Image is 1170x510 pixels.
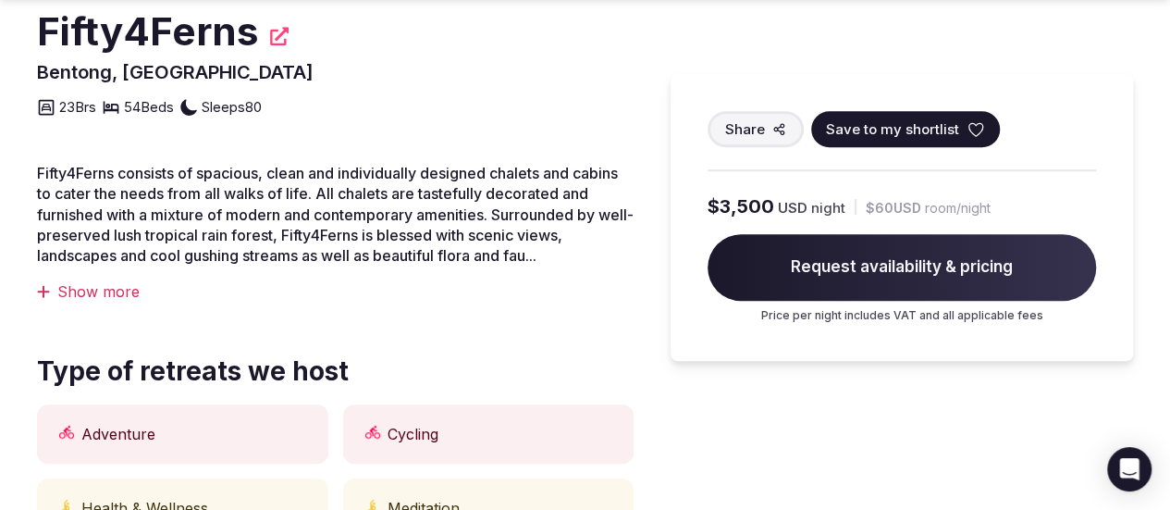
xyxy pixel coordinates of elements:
span: 23 Brs [59,97,96,117]
span: Bentong, [GEOGRAPHIC_DATA] [37,61,314,83]
button: Save to my shortlist [811,111,1000,147]
span: Type of retreats we host [37,354,349,390]
span: 54 Beds [124,97,174,117]
span: USD [778,198,807,218]
span: Share [725,119,765,139]
span: Save to my shortlist [826,119,959,139]
div: | [853,197,858,217]
div: Open Intercom Messenger [1107,447,1152,491]
h2: Fifty4Ferns [37,5,259,59]
span: Request availability & pricing [708,234,1096,301]
div: Show more [37,281,634,302]
button: Share [708,111,804,147]
p: Price per night includes VAT and all applicable fees [708,308,1096,324]
span: Sleeps 80 [202,97,262,117]
span: $60 USD [866,199,921,218]
span: $3,500 [708,193,774,219]
span: room/night [925,199,991,218]
span: night [811,198,845,218]
span: Fifty4Ferns consists of spacious, clean and individually designed chalets and cabins to cater the... [37,164,634,266]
